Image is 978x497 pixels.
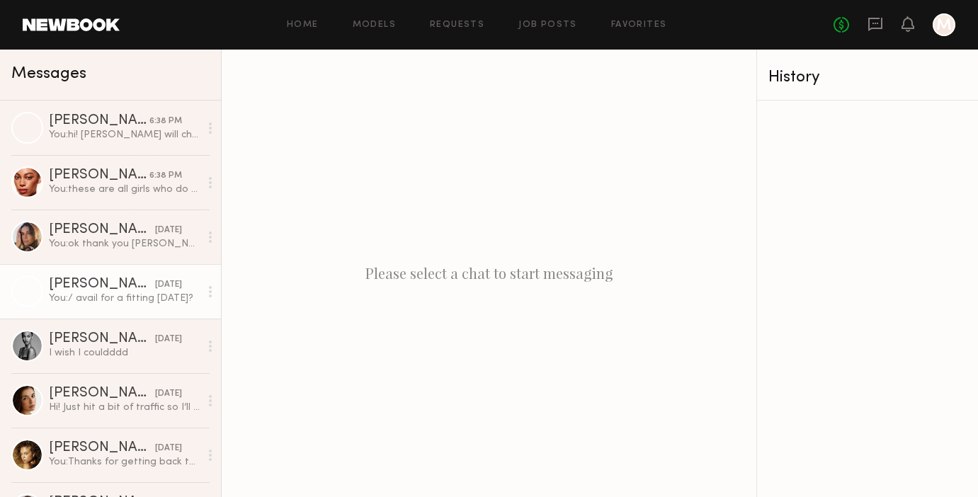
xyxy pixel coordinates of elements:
[49,387,155,401] div: [PERSON_NAME]
[611,21,667,30] a: Favorites
[768,69,967,86] div: History
[155,442,182,455] div: [DATE]
[49,168,149,183] div: [PERSON_NAME]
[933,13,955,36] a: M
[287,21,319,30] a: Home
[430,21,484,30] a: Requests
[149,169,182,183] div: 6:38 PM
[49,183,200,196] div: You: these are all girls who do social vid, yes?
[49,455,200,469] div: You: Thanks for getting back to [GEOGRAPHIC_DATA] :) No worries at all! But we will certainly kee...
[155,333,182,346] div: [DATE]
[155,387,182,401] div: [DATE]
[149,115,182,128] div: 6:38 PM
[49,128,200,142] div: You: hi! [PERSON_NAME] will chat with my team [DATE] and circle back with you!
[49,278,155,292] div: [PERSON_NAME]
[353,21,396,30] a: Models
[49,114,149,128] div: [PERSON_NAME]
[49,332,155,346] div: [PERSON_NAME]
[49,237,200,251] div: You: ok thank you [PERSON_NAME]! we will circle back with you
[49,401,200,414] div: Hi! Just hit a bit of traffic so I’ll be there ~10 after!
[11,66,86,82] span: Messages
[155,224,182,237] div: [DATE]
[49,223,155,237] div: [PERSON_NAME]
[49,346,200,360] div: I wish I couldddd
[49,292,200,305] div: You: / avail for a fitting [DATE]?
[155,278,182,292] div: [DATE]
[49,441,155,455] div: [PERSON_NAME]
[518,21,577,30] a: Job Posts
[222,50,756,497] div: Please select a chat to start messaging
